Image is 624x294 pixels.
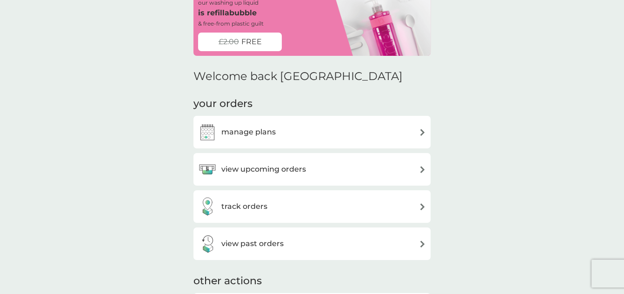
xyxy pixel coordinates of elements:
h3: your orders [193,97,252,111]
span: £2.00 [219,36,239,48]
p: & free-from plastic guilt [198,19,264,28]
img: arrow right [419,203,426,210]
h3: other actions [193,274,262,288]
img: arrow right [419,166,426,173]
h2: Welcome back [GEOGRAPHIC_DATA] [193,70,403,83]
img: arrow right [419,129,426,136]
p: is refillabubble [198,7,257,19]
img: arrow right [419,241,426,247]
h3: track orders [221,200,267,213]
h3: view upcoming orders [221,163,306,175]
h3: view past orders [221,238,284,250]
span: FREE [241,36,262,48]
h3: manage plans [221,126,276,138]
